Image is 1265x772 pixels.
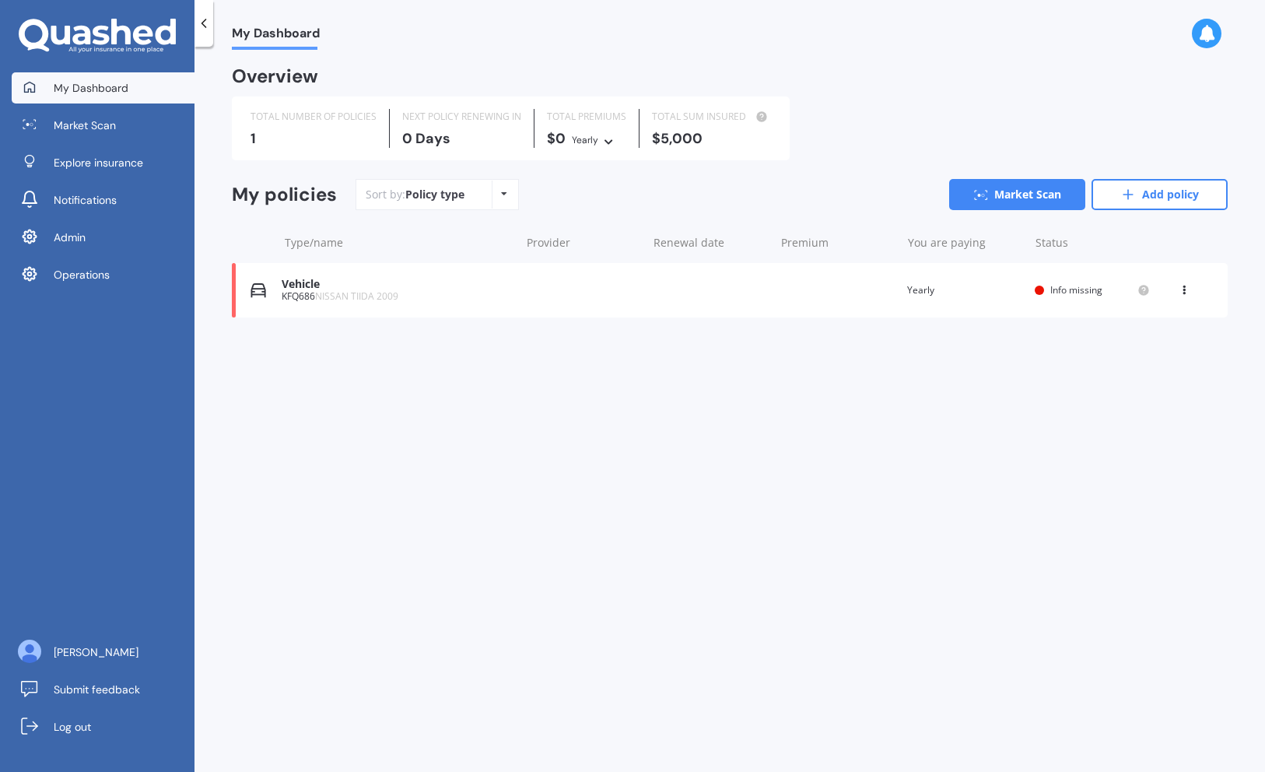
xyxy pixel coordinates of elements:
div: Provider [527,235,641,251]
span: [PERSON_NAME] [54,644,138,660]
a: Add policy [1092,179,1228,210]
div: Premium [781,235,895,251]
div: Sort by: [366,187,464,202]
div: 0 Days [402,131,521,146]
a: My Dashboard [12,72,194,104]
span: Submit feedback [54,682,140,697]
div: You are paying [908,235,1022,251]
div: Vehicle [282,278,512,291]
div: $5,000 [652,131,771,146]
div: Renewal date [654,235,768,251]
a: Admin [12,222,194,253]
img: ALV-UjU6YHOUIM1AGx_4vxbOkaOq-1eqc8a3URkVIJkc_iWYmQ98kTe7fc9QMVOBV43MoXmOPfWPN7JjnmUwLuIGKVePaQgPQ... [18,640,41,663]
div: TOTAL NUMBER OF POLICIES [251,109,377,125]
span: NISSAN TIIDA 2009 [315,289,398,303]
a: Submit feedback [12,674,194,705]
div: TOTAL SUM INSURED [652,109,771,125]
span: Admin [54,230,86,245]
div: TOTAL PREMIUMS [547,109,626,125]
img: Vehicle [251,282,266,298]
span: My Dashboard [232,26,320,47]
span: Market Scan [54,118,116,133]
div: Status [1035,235,1150,251]
div: NEXT POLICY RENEWING IN [402,109,521,125]
span: Info missing [1050,283,1102,297]
a: Log out [12,711,194,742]
div: $0 [547,131,626,148]
span: Explore insurance [54,155,143,170]
span: My Dashboard [54,80,128,96]
a: [PERSON_NAME] [12,637,194,668]
span: Notifications [54,192,117,208]
div: My policies [232,184,337,206]
div: Policy type [405,187,464,202]
a: Operations [12,259,194,290]
span: Log out [54,719,91,735]
a: Notifications [12,184,194,216]
div: Yearly [572,132,598,148]
a: Explore insurance [12,147,194,178]
div: Type/name [285,235,514,251]
a: Market Scan [949,179,1085,210]
div: 1 [251,131,377,146]
div: KFQ686 [282,291,512,302]
span: Operations [54,267,110,282]
div: Overview [232,68,318,84]
div: Yearly [907,282,1022,298]
a: Market Scan [12,110,194,141]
